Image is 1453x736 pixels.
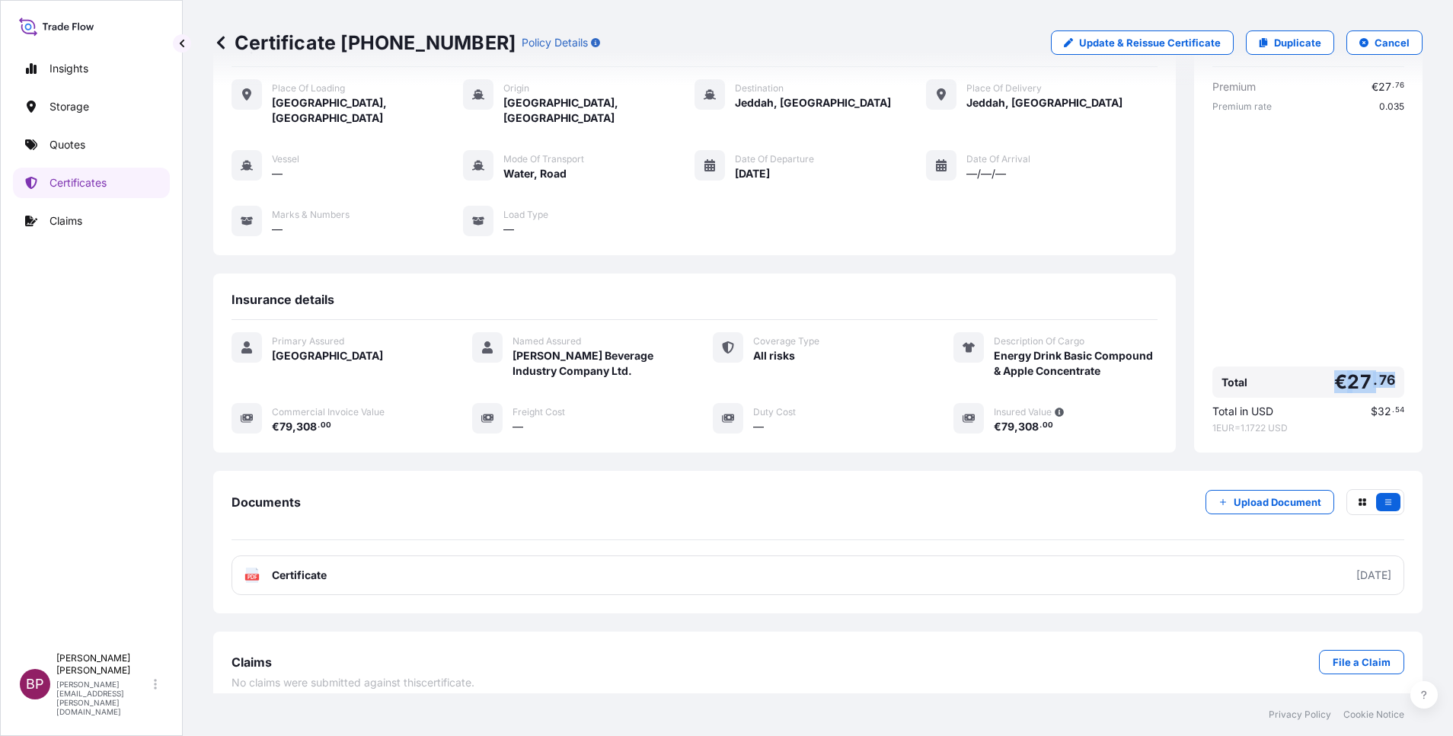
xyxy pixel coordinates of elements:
span: 00 [1043,423,1053,428]
span: —/—/— [966,166,1006,181]
span: — [513,419,523,434]
span: . [1039,423,1042,428]
span: Vessel [272,153,299,165]
span: 308 [1018,421,1039,432]
span: — [272,166,283,181]
span: Total in USD [1212,404,1273,419]
span: € [272,421,279,432]
span: 27 [1347,373,1371,392]
span: 79 [1001,421,1014,432]
span: Jeddah, [GEOGRAPHIC_DATA] [735,95,891,110]
span: 76 [1395,83,1404,88]
span: Premium rate [1212,101,1272,113]
p: Claims [49,213,82,229]
span: Destination [735,82,784,94]
span: Primary Assured [272,335,344,347]
span: Date of Arrival [966,153,1030,165]
span: Total [1221,375,1247,390]
span: Place of Delivery [966,82,1042,94]
p: Storage [49,99,89,114]
span: Water, Road [503,166,567,181]
a: Quotes [13,130,170,160]
span: , [1014,421,1018,432]
p: Certificate [PHONE_NUMBER] [213,30,516,55]
span: 54 [1395,408,1404,413]
span: Insured Value [994,406,1052,418]
span: Load Type [503,209,548,221]
span: Named Assured [513,335,581,347]
span: [GEOGRAPHIC_DATA], [GEOGRAPHIC_DATA] [503,95,695,126]
a: Insights [13,53,170,84]
span: 0.035 [1379,101,1404,113]
a: Update & Reissue Certificate [1051,30,1234,55]
a: Duplicate [1246,30,1334,55]
span: [PERSON_NAME] Beverage Industry Company Ltd. [513,348,676,379]
span: Premium [1212,79,1256,94]
a: Claims [13,206,170,236]
p: Policy Details [522,35,588,50]
span: 76 [1379,376,1395,385]
p: [PERSON_NAME][EMAIL_ADDRESS][PERSON_NAME][DOMAIN_NAME] [56,680,151,716]
span: . [1392,83,1394,88]
span: Description Of Cargo [994,335,1084,347]
span: — [503,222,514,237]
span: 32 [1378,406,1391,417]
a: Certificates [13,168,170,198]
a: Storage [13,91,170,122]
a: Privacy Policy [1269,709,1331,721]
span: Jeddah, [GEOGRAPHIC_DATA] [966,95,1122,110]
span: [DATE] [735,166,770,181]
span: Coverage Type [753,335,819,347]
button: Cancel [1346,30,1423,55]
span: € [1334,373,1347,392]
a: PDFCertificate[DATE] [232,555,1404,595]
p: File a Claim [1333,654,1391,670]
p: Upload Document [1234,494,1321,510]
span: 79 [279,421,292,432]
p: Insights [49,61,88,76]
span: Date of Departure [735,153,814,165]
span: Certificate [272,568,327,583]
p: Update & Reissue Certificate [1079,35,1221,50]
span: . [1373,376,1378,385]
p: Cancel [1375,35,1410,50]
span: Claims [232,654,272,670]
button: Upload Document [1206,490,1334,514]
span: — [753,419,764,434]
span: — [272,222,283,237]
span: . [1392,408,1394,413]
span: $ [1371,406,1378,417]
span: Place of Loading [272,82,345,94]
span: BP [26,677,44,692]
text: PDF [247,574,257,580]
a: Cookie Notice [1343,709,1404,721]
span: € [994,421,1001,432]
div: [DATE] [1356,568,1391,583]
p: Duplicate [1274,35,1321,50]
a: File a Claim [1319,650,1404,674]
span: 1 EUR = 1.1722 USD [1212,422,1404,434]
span: Mode of Transport [503,153,584,165]
span: Energy Drink Basic Compound & Apple Concentrate [994,348,1158,379]
span: Documents [232,494,301,510]
span: . [318,423,320,428]
span: [GEOGRAPHIC_DATA], [GEOGRAPHIC_DATA] [272,95,463,126]
span: [GEOGRAPHIC_DATA] [272,348,383,363]
span: Insurance details [232,292,334,307]
p: Quotes [49,137,85,152]
span: Freight Cost [513,406,565,418]
span: € [1372,82,1378,92]
span: Commercial Invoice Value [272,406,385,418]
span: 27 [1378,82,1391,92]
span: All risks [753,348,795,363]
span: Origin [503,82,529,94]
p: Certificates [49,175,107,190]
span: No claims were submitted against this certificate . [232,675,474,690]
span: 308 [296,421,317,432]
span: Marks & Numbers [272,209,350,221]
p: [PERSON_NAME] [PERSON_NAME] [56,652,151,677]
span: , [292,421,296,432]
span: Duty Cost [753,406,796,418]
